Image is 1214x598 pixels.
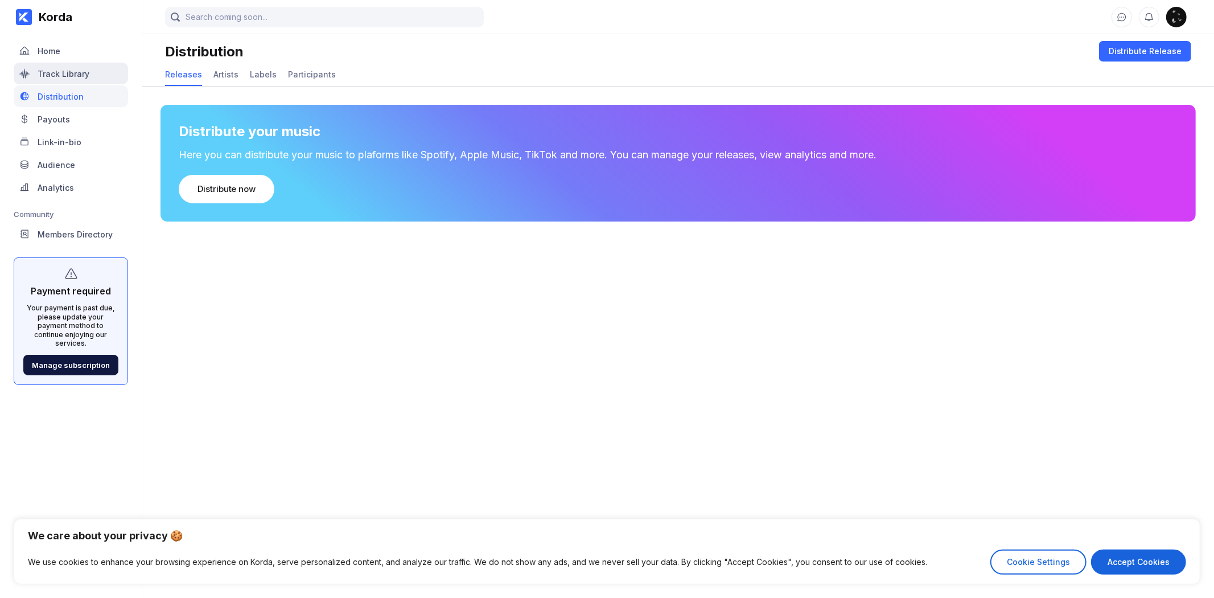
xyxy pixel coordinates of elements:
a: Payouts [14,108,128,131]
a: Link-in-bio [14,131,128,154]
button: Distribute now [179,175,274,203]
a: Analytics [14,177,128,199]
div: Labels [250,69,277,79]
div: Releases [165,69,202,79]
a: Members Directory [14,223,128,246]
div: Artists [213,69,238,79]
div: gensai [1166,7,1187,27]
div: Analytics [38,183,74,192]
div: Korda [32,10,72,24]
p: We care about your privacy 🍪 [28,529,1186,543]
div: Participants [288,69,336,79]
div: Payment required [31,285,111,297]
p: We use cookies to enhance your browsing experience on Korda, serve personalized content, and anal... [28,555,927,569]
div: Distribution [165,43,244,60]
a: Distribution [14,85,128,108]
div: Community [14,210,128,219]
button: Cookie Settings [990,550,1087,575]
div: Your payment is past due, please update your payment method to continue enjoying our services. [23,304,118,348]
input: Search coming soon... [165,7,484,27]
div: Members Directory [38,230,113,239]
a: Participants [288,64,336,86]
div: Home [38,46,60,56]
div: Distribute now [197,183,256,195]
div: Manage subscription [32,361,110,370]
a: Releases [165,64,202,86]
div: Here you can distribute your music to plaforms like Spotify, Apple Music, TikTok and more. You ca... [179,149,1178,161]
div: Distribute Release [1109,46,1182,57]
div: Payouts [38,114,70,124]
div: Distribution [38,92,84,101]
div: Track Library [38,69,89,79]
a: Artists [213,64,238,86]
a: Audience [14,154,128,177]
div: Link-in-bio [38,137,81,147]
img: ab6761610000e5eb2dca2768c660db51210a9e6a [1166,7,1187,27]
div: Distribute your music [179,123,320,140]
a: Track Library [14,63,128,85]
button: Accept Cookies [1091,550,1186,575]
a: Labels [250,64,277,86]
button: Distribute Release [1099,41,1191,62]
a: Home [14,40,128,63]
button: Manage subscription [23,355,118,375]
div: Audience [38,160,75,170]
